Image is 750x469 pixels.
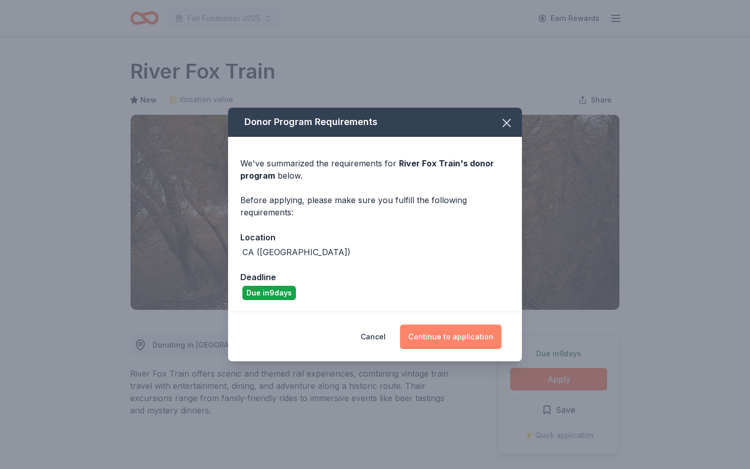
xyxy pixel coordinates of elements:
div: Location [240,231,510,244]
div: Deadline [240,270,510,284]
div: Donor Program Requirements [228,108,522,137]
div: Due in 9 days [242,286,296,300]
div: We've summarized the requirements for below. [240,157,510,182]
button: Cancel [361,325,386,349]
div: Before applying, please make sure you fulfill the following requirements: [240,194,510,218]
button: Continue to application [400,325,502,349]
div: CA ([GEOGRAPHIC_DATA]) [242,246,351,258]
